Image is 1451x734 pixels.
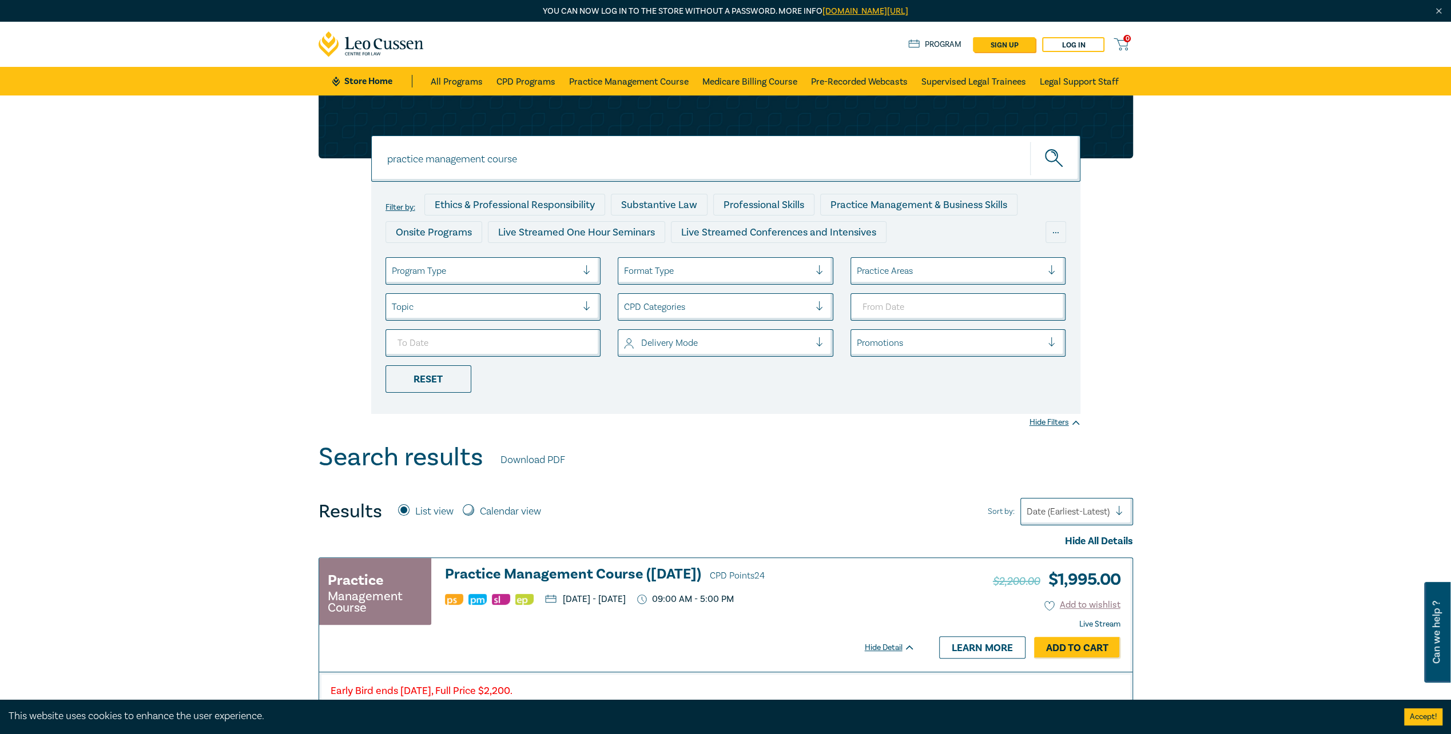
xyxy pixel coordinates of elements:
div: Reset [385,365,471,393]
input: From Date [850,293,1066,321]
span: Can we help ? [1431,589,1442,676]
input: select [624,301,626,313]
a: All Programs [431,67,483,95]
div: Onsite Programs [385,221,482,243]
div: Ethics & Professional Responsibility [424,194,605,216]
input: select [624,265,626,277]
a: Log in [1042,37,1104,52]
a: Medicare Billing Course [702,67,797,95]
div: This website uses cookies to enhance the user experience. [9,709,1387,724]
div: Hide Filters [1029,417,1080,428]
input: select [392,301,394,313]
img: Substantive Law [492,594,510,605]
a: Practice Management Course [569,67,689,95]
a: Program [908,38,961,51]
div: National Programs [841,249,946,270]
div: 10 CPD Point Packages [710,249,835,270]
img: Ethics & Professional Responsibility [515,594,534,605]
div: Hide All Details [319,534,1133,549]
a: CPD Programs [496,67,555,95]
div: Pre-Recorded Webcasts [573,249,704,270]
img: Close [1434,6,1444,16]
a: Add to Cart [1034,637,1120,659]
a: Store Home [332,75,412,87]
label: Calendar view [480,504,541,519]
input: To Date [385,329,601,357]
label: List view [415,504,454,519]
span: $2,200.00 [993,574,1040,589]
h3: $ 1,995.00 [993,567,1120,593]
a: [DOMAIN_NAME][URL] [822,6,908,17]
img: Professional Skills [445,594,463,605]
input: select [857,337,859,349]
span: Sort by: [988,505,1015,518]
small: Management Course [328,591,423,613]
h3: Practice [328,570,384,591]
a: Practice Management Course ([DATE]) CPD Points24 [445,567,915,584]
div: Substantive Law [611,194,707,216]
a: Legal Support Staff [1040,67,1119,95]
div: Live Streamed One Hour Seminars [488,221,665,243]
span: CPD Points 24 [710,570,765,581]
h1: Search results [319,442,483,472]
a: sign up [973,37,1035,52]
input: Search for a program title, program description or presenter name [371,135,1080,182]
img: Practice Management & Business Skills [468,594,487,605]
input: select [857,265,859,277]
div: Professional Skills [713,194,814,216]
input: select [392,265,394,277]
div: Live Streamed Practical Workshops [385,249,567,270]
label: Filter by: [385,203,415,212]
div: Live Streamed Conferences and Intensives [671,221,886,243]
a: Learn more [939,636,1025,658]
button: Accept cookies [1404,708,1442,725]
a: Pre-Recorded Webcasts [811,67,908,95]
p: 09:00 AM - 5:00 PM [637,594,734,605]
p: You can now log in to the store without a password. More info [319,5,1133,18]
span: 0 [1123,35,1131,42]
strong: Live Stream [1079,619,1120,629]
button: Add to wishlist [1044,599,1120,612]
a: Download PDF [500,453,565,468]
input: Sort by [1027,505,1029,518]
h4: Results [319,500,382,523]
h3: Practice Management Course ([DATE]) [445,567,915,584]
p: [DATE] - [DATE] [545,595,626,604]
strong: Early Bird ends [DATE], Full Price $2,200. [331,684,512,697]
a: Supervised Legal Trainees [921,67,1026,95]
div: Practice Management & Business Skills [820,194,1017,216]
input: select [624,337,626,349]
div: ... [1045,221,1066,243]
div: Hide Detail [865,642,928,653]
